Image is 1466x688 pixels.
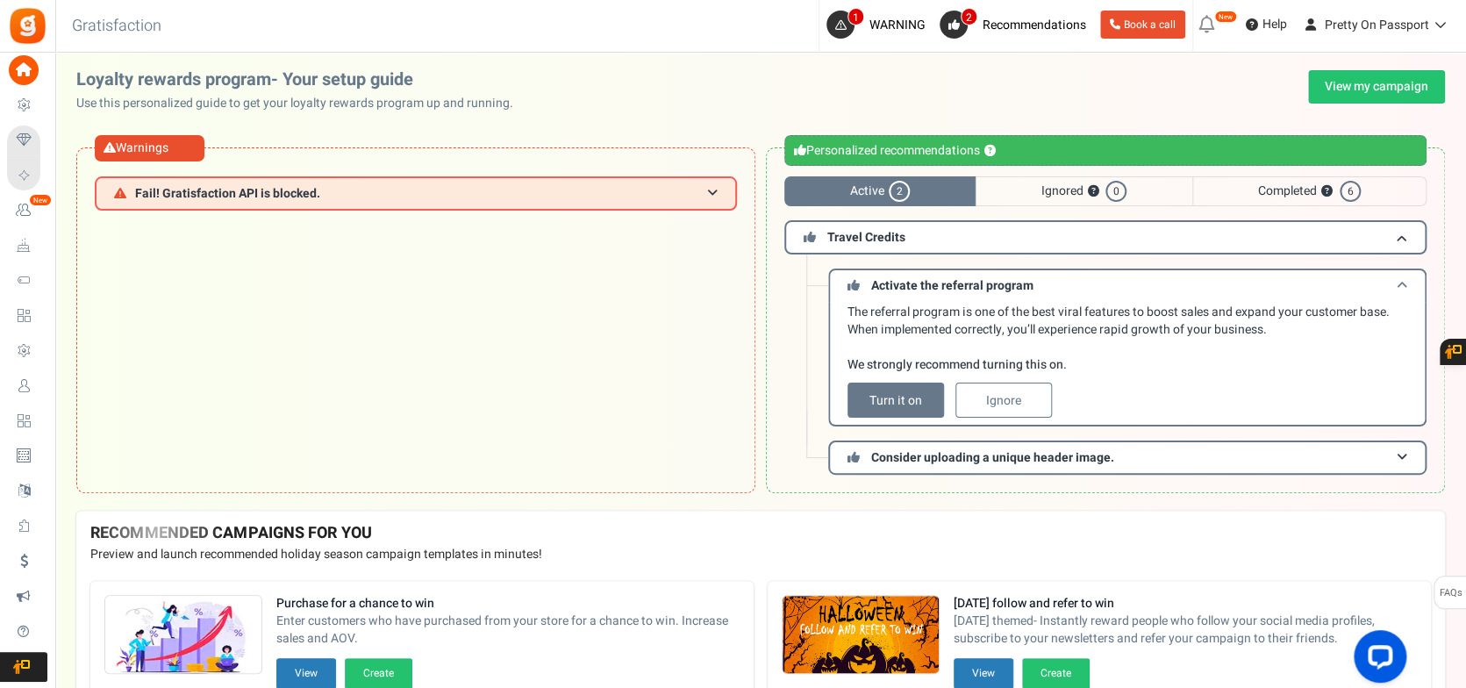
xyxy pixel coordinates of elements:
a: Help [1239,11,1294,39]
img: Recommended Campaigns [105,596,261,675]
span: Completed [1192,176,1427,206]
span: Consider uploading a unique header image. [871,448,1114,467]
span: FAQs [1439,577,1462,610]
h4: RECOMMENDED CAMPAIGNS FOR YOU [90,525,1431,542]
span: Pretty On Passport [1325,16,1429,34]
p: The referral program is one of the best viral features to boost sales and expand your customer ba... [847,304,1416,374]
div: Personalized recommendations [784,135,1427,166]
strong: Purchase for a chance to win [276,595,740,613]
span: Recommendations [983,16,1086,34]
span: 2 [961,8,977,25]
span: 1 [847,8,864,25]
span: 2 [889,181,910,202]
span: Fail! Gratisfaction API is blocked. [135,187,320,200]
em: New [29,194,52,206]
a: Book a call [1100,11,1185,39]
span: 0 [1105,181,1126,202]
span: Travel Credits [827,228,905,247]
span: Active [784,176,976,206]
a: 1 WARNING [826,11,933,39]
a: 2 Recommendations [940,11,1093,39]
strong: [DATE] follow and refer to win [954,595,1417,613]
a: New [7,196,47,226]
h2: Loyalty rewards program- Your setup guide [76,70,527,90]
img: Gratisfaction [8,6,47,46]
p: Use this personalized guide to get your loyalty rewards program up and running. [76,95,527,112]
span: Activate the referral program [871,276,1033,295]
a: Ignore [955,383,1052,418]
a: View my campaign [1308,70,1445,104]
div: Warnings [95,135,204,161]
h3: Gratisfaction [53,9,181,44]
button: ? [984,146,996,157]
button: ? [1321,186,1333,197]
em: New [1214,11,1237,23]
span: WARNING [869,16,926,34]
b: We strongly recommend turning this on. [847,355,1067,374]
p: Preview and launch recommended holiday season campaign templates in minutes! [90,546,1431,563]
img: Recommended Campaigns [783,596,939,675]
a: Turn it on [847,383,944,418]
span: Help [1258,16,1287,33]
span: 6 [1340,181,1361,202]
span: Enter customers who have purchased from your store for a chance to win. Increase sales and AOV. [276,613,740,648]
button: ? [1087,186,1098,197]
span: Ignored [976,176,1191,206]
span: [DATE] themed- Instantly reward people who follow your social media profiles, subscribe to your n... [954,613,1417,648]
